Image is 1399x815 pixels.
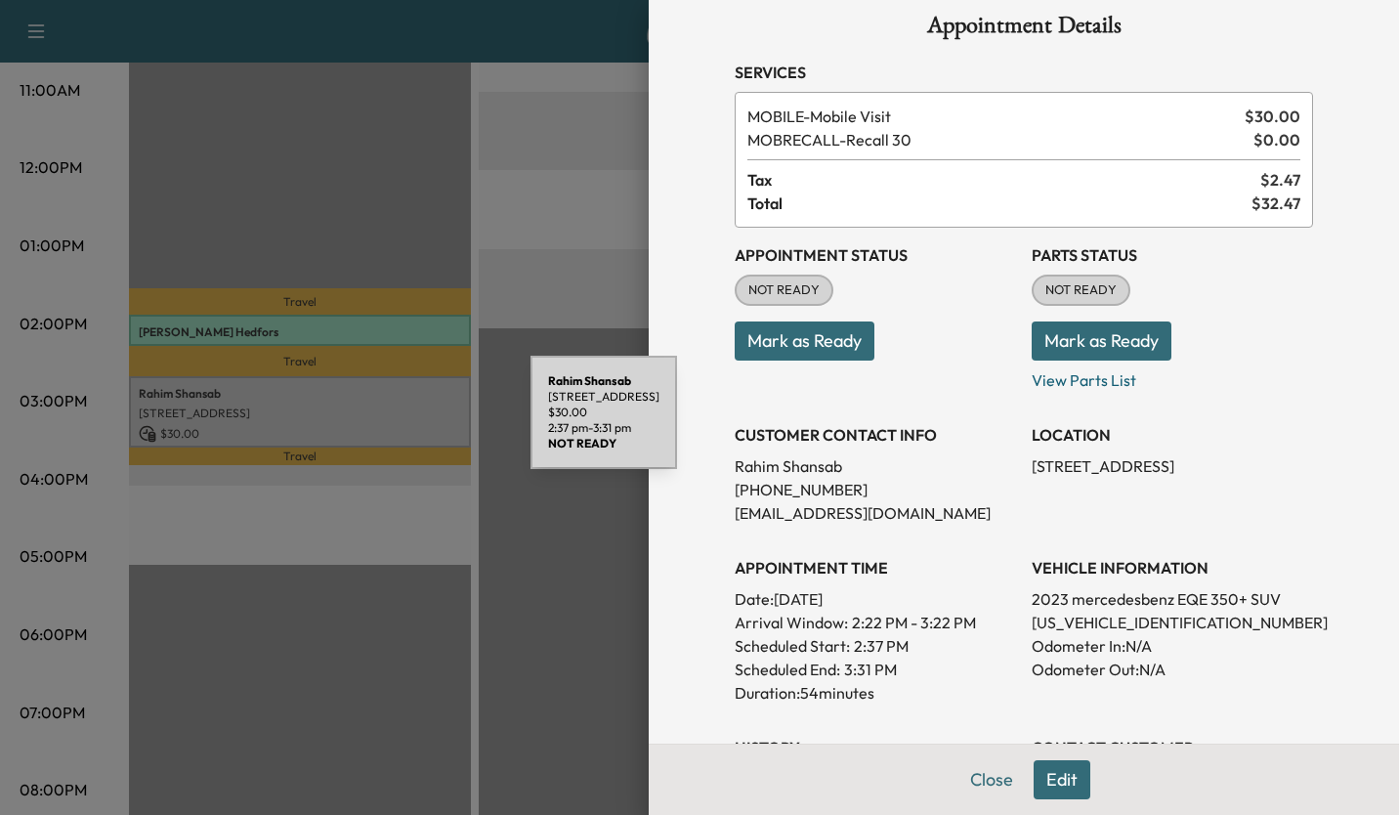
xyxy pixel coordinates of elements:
[747,168,1260,192] span: Tax
[735,243,1016,267] h3: Appointment Status
[1032,634,1313,658] p: Odometer In: N/A
[735,556,1016,579] h3: APPOINTMENT TIME
[1034,760,1090,799] button: Edit
[735,736,1016,759] h3: History
[1032,611,1313,634] p: [US_VEHICLE_IDENTIFICATION_NUMBER]
[1032,361,1313,392] p: View Parts List
[1245,105,1300,128] span: $ 30.00
[1034,280,1128,300] span: NOT READY
[735,454,1016,478] p: Rahim Shansab
[852,611,976,634] span: 2:22 PM - 3:22 PM
[1032,736,1313,759] h3: CONTACT CUSTOMER
[735,501,1016,525] p: [EMAIL_ADDRESS][DOMAIN_NAME]
[1032,322,1171,361] button: Mark as Ready
[747,192,1251,215] span: Total
[735,322,874,361] button: Mark as Ready
[957,760,1026,799] button: Close
[1253,128,1300,151] span: $ 0.00
[735,61,1313,84] h3: Services
[735,587,1016,611] p: Date: [DATE]
[1251,192,1300,215] span: $ 32.47
[747,128,1246,151] span: Recall 30
[735,478,1016,501] p: [PHONE_NUMBER]
[735,634,850,658] p: Scheduled Start:
[735,681,1016,705] p: Duration: 54 minutes
[854,634,909,658] p: 2:37 PM
[747,105,1237,128] span: Mobile Visit
[1032,556,1313,579] h3: VEHICLE INFORMATION
[1032,423,1313,447] h3: LOCATION
[1032,243,1313,267] h3: Parts Status
[1260,168,1300,192] span: $ 2.47
[735,611,1016,634] p: Arrival Window:
[844,658,897,681] p: 3:31 PM
[1032,658,1313,681] p: Odometer Out: N/A
[735,14,1313,45] h1: Appointment Details
[735,423,1016,447] h3: CUSTOMER CONTACT INFO
[1032,454,1313,478] p: [STREET_ADDRESS]
[737,280,831,300] span: NOT READY
[1032,587,1313,611] p: 2023 mercedesbenz EQE 350+ SUV
[735,658,840,681] p: Scheduled End:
